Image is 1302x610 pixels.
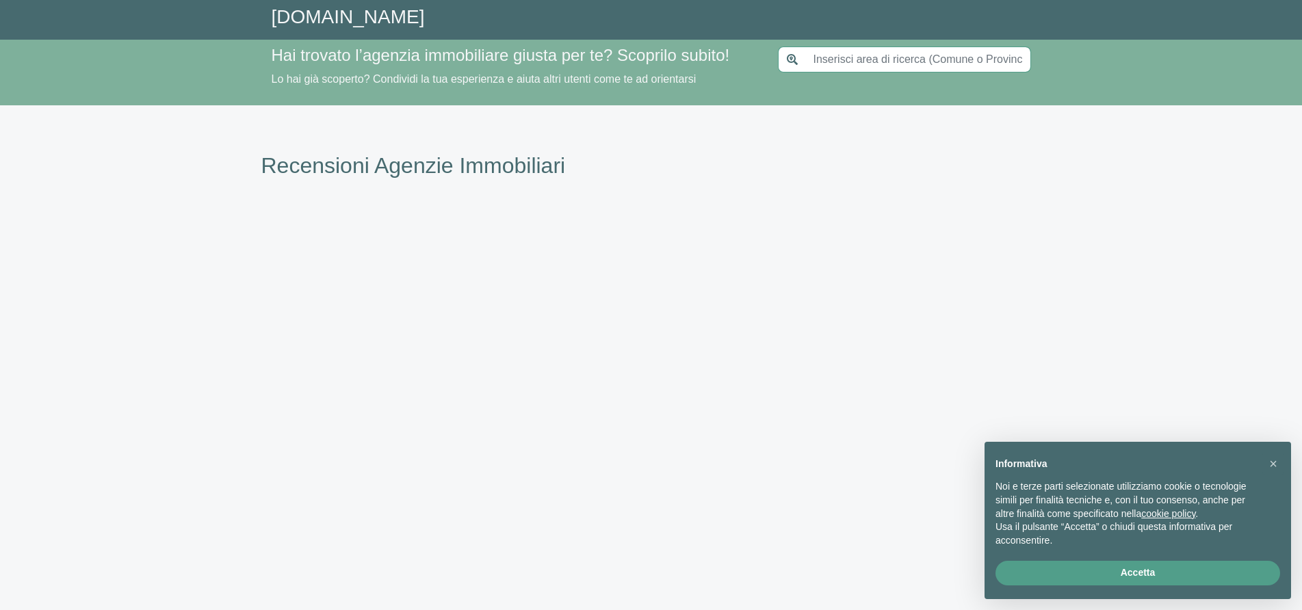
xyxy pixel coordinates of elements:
button: Accetta [995,561,1280,585]
p: Lo hai già scoperto? Condividi la tua esperienza e aiuta altri utenti come te ad orientarsi [272,71,761,88]
h2: Informativa [995,458,1258,470]
a: cookie policy - il link si apre in una nuova scheda [1141,508,1195,519]
button: Chiudi questa informativa [1262,453,1284,475]
span: × [1269,456,1277,471]
input: Inserisci area di ricerca (Comune o Provincia) [805,47,1031,72]
a: [DOMAIN_NAME] [272,6,425,27]
p: Noi e terze parti selezionate utilizziamo cookie o tecnologie simili per finalità tecniche e, con... [995,480,1258,520]
p: Usa il pulsante “Accetta” o chiudi questa informativa per acconsentire. [995,520,1258,547]
h4: Hai trovato l’agenzia immobiliare giusta per te? Scoprilo subito! [272,46,761,66]
h1: Recensioni Agenzie Immobiliari [261,152,1041,178]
